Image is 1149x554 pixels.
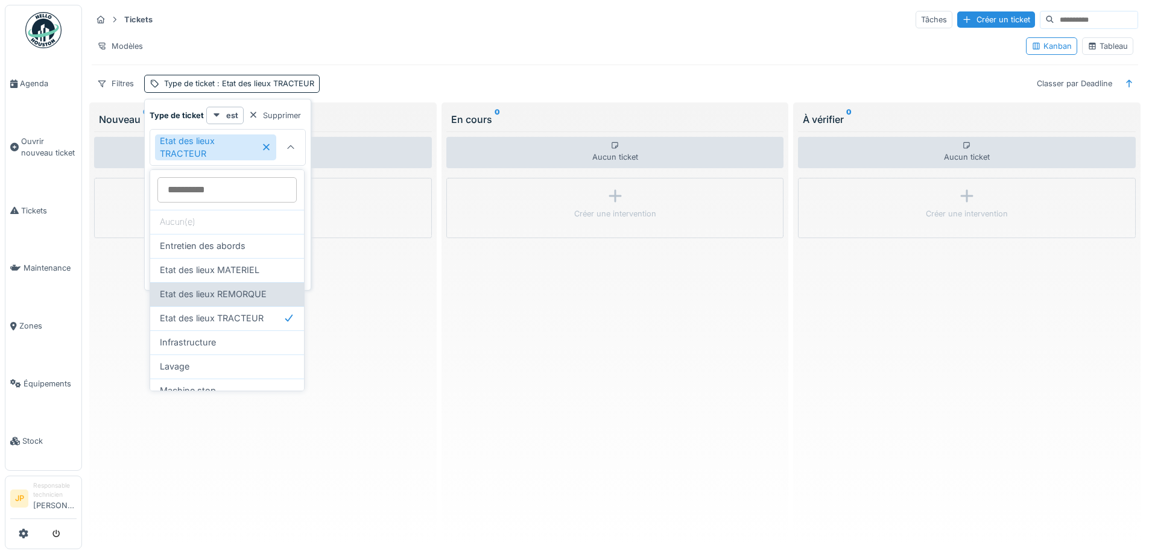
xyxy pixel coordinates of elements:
[92,37,148,55] div: Modèles
[21,205,77,216] span: Tickets
[160,239,245,253] span: Entretien des abords
[33,481,77,516] li: [PERSON_NAME]
[25,12,62,48] img: Badge_color-CXgf-gQk.svg
[20,78,77,89] span: Agenda
[24,262,77,274] span: Maintenance
[798,137,1136,168] div: Aucun ticket
[451,112,779,127] div: En cours
[24,378,77,389] span: Équipements
[19,320,77,332] span: Zones
[160,336,216,349] span: Infrastructure
[1031,40,1072,52] div: Kanban
[119,14,157,25] strong: Tickets
[92,75,139,92] div: Filtres
[1031,75,1118,92] div: Classer par Deadline
[164,78,314,89] div: Type de ticket
[160,384,216,397] span: Machine stop
[846,112,852,127] sup: 0
[160,360,189,373] span: Lavage
[803,112,1131,127] div: À vérifier
[574,208,656,219] div: Créer une intervention
[160,312,264,325] span: Etat des lieux TRACTEUR
[160,263,259,277] span: Etat des lieux MATERIEL
[446,137,784,168] div: Aucun ticket
[155,134,276,160] div: Etat des lieux TRACTEUR
[22,435,77,447] span: Stock
[160,288,267,301] span: Etat des lieux REMORQUE
[150,210,304,234] div: Aucun(e)
[1087,40,1128,52] div: Tableau
[143,112,148,127] sup: 0
[495,112,500,127] sup: 0
[926,208,1008,219] div: Créer une intervention
[10,489,28,508] li: JP
[916,11,952,28] div: Tâches
[215,79,314,88] span: : Etat des lieux TRACTEUR
[957,11,1035,28] div: Créer un ticket
[150,110,204,121] strong: Type de ticket
[33,481,77,500] div: Responsable technicien
[99,112,427,127] div: Nouveau
[226,110,238,121] strong: est
[202,166,306,182] div: Ajouter une condition
[244,107,306,124] div: Supprimer
[21,136,77,159] span: Ouvrir nouveau ticket
[94,137,432,168] div: Aucun ticket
